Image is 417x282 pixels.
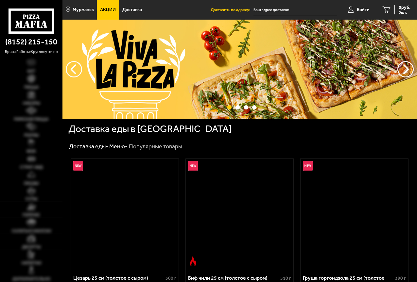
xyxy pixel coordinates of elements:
[24,85,39,90] span: Пицца
[69,143,108,150] a: Доставка еды-
[188,161,198,171] img: Новинка
[23,101,40,106] span: Наборы
[20,165,43,170] span: Стрит-фуд
[301,159,408,269] a: НовинкаГруша горгондзола 25 см (толстое с сыром)
[357,8,370,12] span: Войти
[395,275,406,281] span: 390 г
[73,161,83,171] img: Новинка
[71,159,179,269] a: НовинкаЦезарь 25 см (толстое с сыром)
[252,105,256,109] button: точки переключения
[26,197,37,201] span: Супы
[12,229,51,233] span: Салаты и закуски
[280,275,291,281] span: 510 г
[24,181,39,186] span: Обеды
[186,159,293,269] a: НовинкаОстрое блюдоБиф чили 25 см (толстое с сыром)
[227,105,232,109] button: точки переключения
[68,124,232,134] h1: Доставка еды в [GEOGRAPHIC_DATA]
[73,8,94,12] span: Мурманск
[397,61,414,77] button: предыдущий
[14,117,48,122] span: Римская пицца
[109,143,128,150] a: Меню-
[122,8,142,12] span: Доставка
[253,4,337,16] input: Ваш адрес доставки
[188,275,279,281] div: Биф чили 25 см (толстое с сыром)
[235,105,240,109] button: точки переключения
[303,161,313,171] img: Новинка
[399,10,410,14] span: 0 шт.
[188,257,198,266] img: Острое блюдо
[27,69,35,74] span: Хит
[22,245,41,249] span: Десерты
[129,143,182,150] div: Популярные товары
[12,277,50,281] span: Дополнительно
[23,213,40,217] span: Горячее
[26,149,36,154] span: WOK
[66,61,82,77] button: следующий
[24,133,39,138] span: Роллы
[165,275,176,281] span: 500 г
[211,8,253,12] span: Доставить по адресу:
[399,5,410,10] span: 0 руб.
[73,275,164,281] div: Цезарь 25 см (толстое с сыром)
[22,261,41,265] span: Напитки
[244,105,248,109] button: точки переключения
[100,8,116,12] span: Акции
